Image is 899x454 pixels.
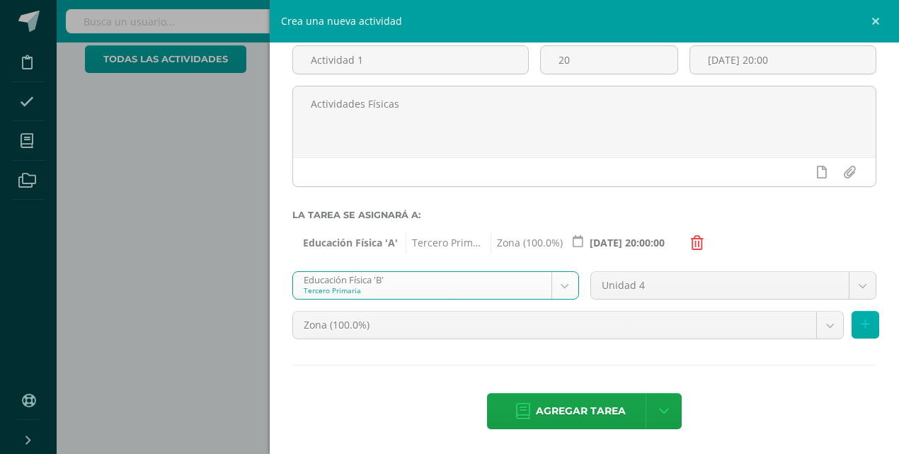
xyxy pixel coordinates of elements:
span: Unidad 4 [602,272,839,299]
input: Título [293,46,528,74]
input: Fecha de entrega [690,46,876,74]
input: Puntos máximos [541,46,677,74]
span: Agregar tarea [536,394,626,429]
div: Tercero Primaria [304,285,541,295]
span: Educación Física 'A' [303,232,398,254]
a: Zona (100.0%) [293,312,843,339]
span: Tercero Primaria [406,232,483,254]
label: La tarea se asignará a: [292,210,876,220]
div: Educación Física 'B' [304,272,541,285]
a: Educación Física 'B'Tercero Primaria [293,272,578,299]
a: Unidad 4 [591,272,876,299]
span: Zona (100.0%) [304,312,806,339]
span: Zona (100.0%) [491,232,563,254]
